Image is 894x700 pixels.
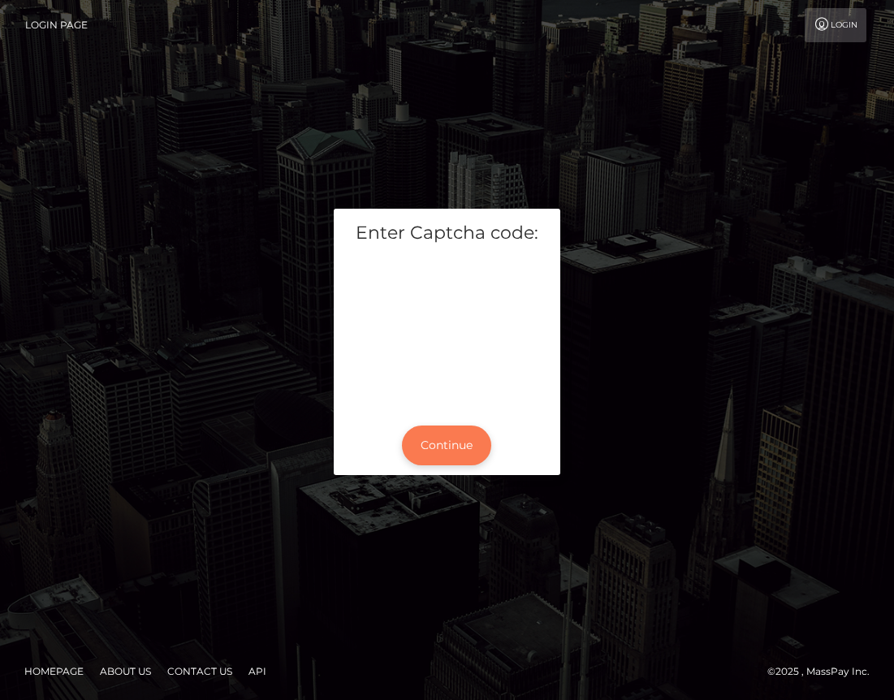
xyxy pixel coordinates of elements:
[805,8,866,42] a: Login
[25,8,88,42] a: Login Page
[346,257,549,403] iframe: mtcaptcha
[161,659,239,684] a: Contact Us
[18,659,90,684] a: Homepage
[93,659,158,684] a: About Us
[346,221,549,246] h5: Enter Captcha code:
[402,426,491,465] button: Continue
[767,663,882,681] div: © 2025 , MassPay Inc.
[242,659,273,684] a: API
